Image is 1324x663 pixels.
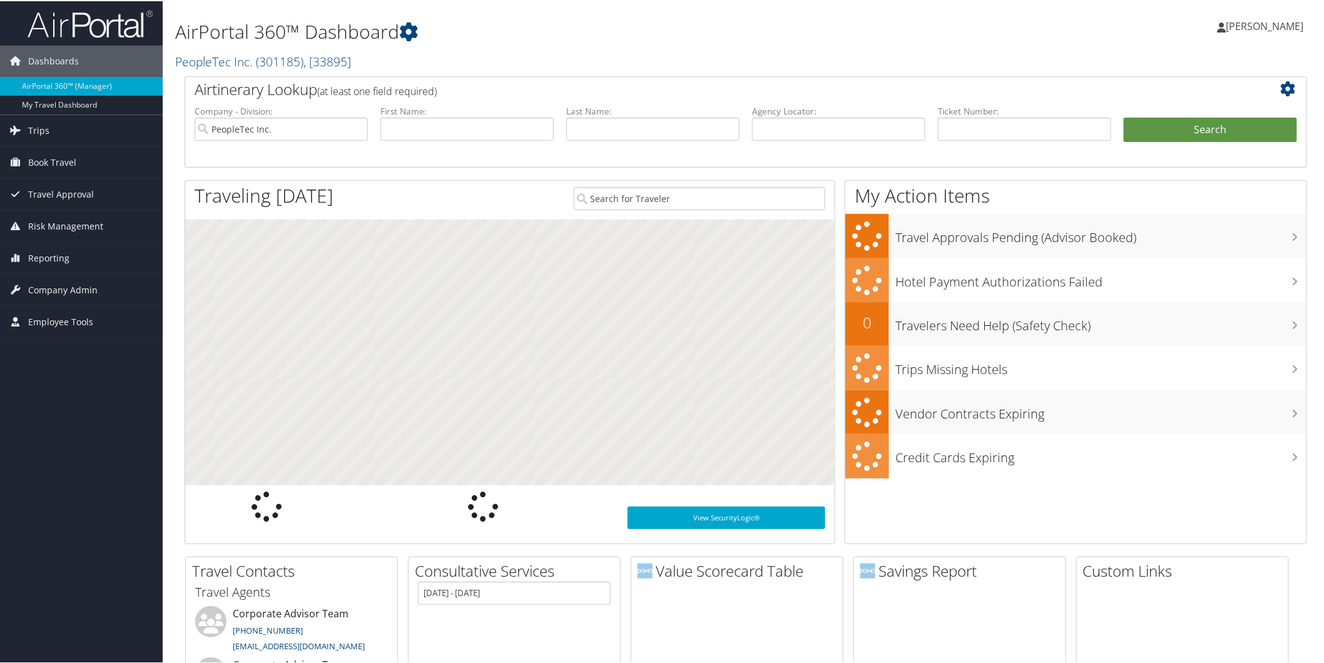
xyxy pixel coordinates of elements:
a: Vendor Contracts Expiring [845,389,1306,433]
h2: Airtinerary Lookup [195,78,1204,99]
h2: Savings Report [860,559,1066,580]
h1: Traveling [DATE] [195,181,334,208]
h2: Travel Contacts [192,559,397,580]
h2: Custom Links [1083,559,1288,580]
a: [EMAIL_ADDRESS][DOMAIN_NAME] [233,639,365,650]
h3: Travel Agents [195,582,388,600]
h3: Hotel Payment Authorizations Failed [895,266,1306,290]
span: Reporting [28,241,69,273]
label: First Name: [380,104,554,116]
img: airportal-logo.png [28,8,153,38]
img: domo-logo.png [638,562,653,577]
a: View SecurityLogic® [628,505,825,528]
a: Credit Cards Expiring [845,433,1306,477]
h3: Credit Cards Expiring [895,442,1306,465]
h2: 0 [845,311,889,332]
label: Agency Locator: [752,104,925,116]
span: , [ 33895 ] [303,52,351,69]
label: Last Name: [566,104,740,116]
h2: Consultative Services [415,559,620,580]
h3: Vendor Contracts Expiring [895,398,1306,422]
a: Hotel Payment Authorizations Failed [845,257,1306,301]
span: Trips [28,114,49,145]
span: (at least one field required) [317,83,437,97]
span: Book Travel [28,146,76,177]
a: PeopleTec Inc. [175,52,351,69]
img: domo-logo.png [860,562,875,577]
a: [PHONE_NUMBER] [233,624,303,635]
h3: Travelers Need Help (Safety Check) [895,310,1306,333]
span: ( 301185 ) [256,52,303,69]
span: Employee Tools [28,305,93,337]
span: Risk Management [28,210,103,241]
h3: Trips Missing Hotels [895,353,1306,377]
span: Travel Approval [28,178,94,209]
li: Corporate Advisor Team [189,605,394,656]
span: [PERSON_NAME] [1226,18,1304,32]
a: Trips Missing Hotels [845,345,1306,389]
span: Company Admin [28,273,98,305]
label: Ticket Number: [938,104,1111,116]
a: 0Travelers Need Help (Safety Check) [845,301,1306,345]
span: Dashboards [28,44,79,76]
h1: My Action Items [845,181,1306,208]
h3: Travel Approvals Pending (Advisor Booked) [895,221,1306,245]
h2: Value Scorecard Table [638,559,843,580]
label: Company - Division: [195,104,368,116]
a: [PERSON_NAME] [1218,6,1316,44]
input: Search for Traveler [574,186,826,209]
a: Travel Approvals Pending (Advisor Booked) [845,213,1306,257]
h1: AirPortal 360™ Dashboard [175,18,936,44]
button: Search [1124,116,1297,141]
